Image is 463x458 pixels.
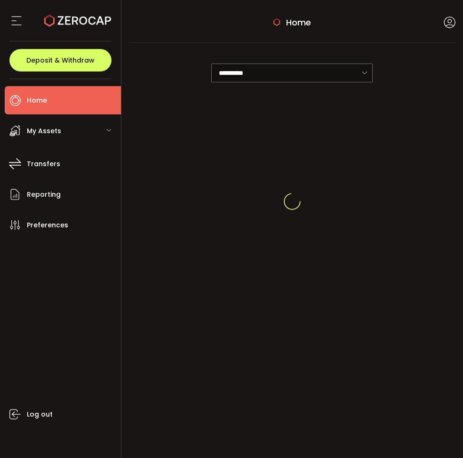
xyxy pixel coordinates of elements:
span: Log out [27,408,53,421]
span: Preferences [27,218,68,232]
button: Deposit & Withdraw [9,49,112,72]
span: Deposit & Withdraw [26,57,95,64]
span: Transfers [27,157,60,171]
span: Home [286,16,311,29]
span: Reporting [27,188,61,201]
span: My Assets [27,124,61,138]
span: Home [27,94,47,107]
